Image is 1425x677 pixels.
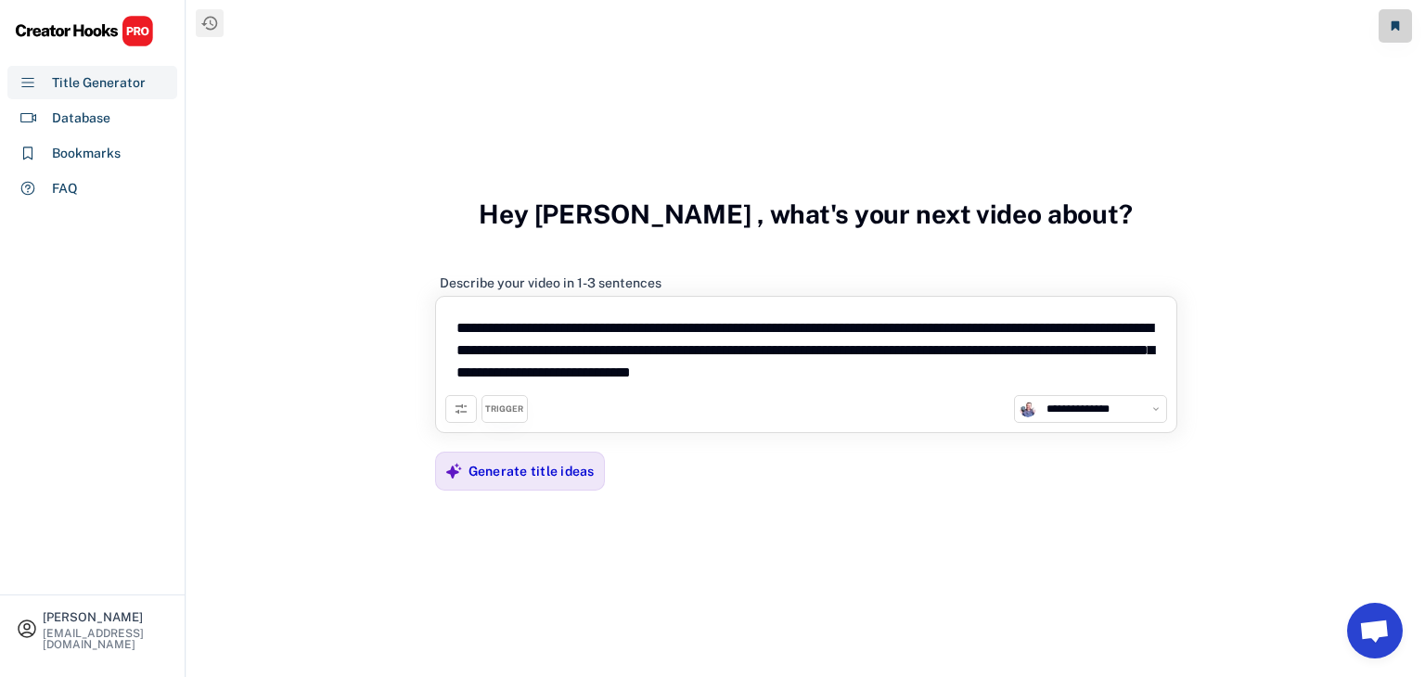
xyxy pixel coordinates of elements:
[52,109,110,128] div: Database
[15,15,154,47] img: CHPRO%20Logo.svg
[43,611,169,623] div: [PERSON_NAME]
[469,463,595,479] div: Generate title ideas
[52,179,78,198] div: FAQ
[479,179,1133,249] h3: Hey [PERSON_NAME] , what's your next video about?
[485,403,523,415] div: TRIGGER
[52,144,121,163] div: Bookmarks
[1020,401,1036,417] img: channels4_profile.jpg
[43,628,169,650] div: [EMAIL_ADDRESS][DOMAIN_NAME]
[440,275,661,291] div: Describe your video in 1-3 sentences
[1347,603,1403,658] a: Open chat
[52,73,146,93] div: Title Generator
